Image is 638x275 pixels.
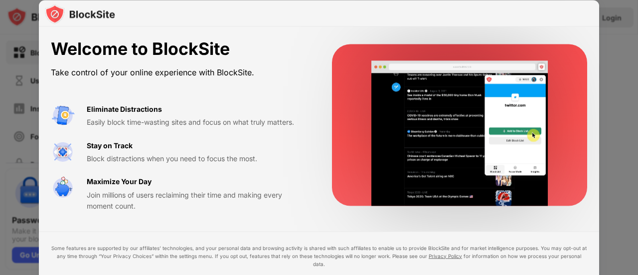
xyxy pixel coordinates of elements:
[87,153,308,164] div: Block distractions when you need to focus the most.
[51,140,75,164] img: value-focus.svg
[87,140,133,151] div: Stay on Track
[51,244,587,268] div: Some features are supported by our affiliates’ technologies, and your personal data and browsing ...
[51,39,308,59] div: Welcome to BlockSite
[429,253,462,259] a: Privacy Policy
[87,189,308,212] div: Join millions of users reclaiming their time and making every moment count.
[87,117,308,128] div: Easily block time-wasting sites and focus on what truly matters.
[51,176,75,200] img: value-safe-time.svg
[87,176,152,187] div: Maximize Your Day
[51,65,308,79] div: Take control of your online experience with BlockSite.
[45,4,115,24] img: logo-blocksite.svg
[87,103,162,114] div: Eliminate Distractions
[51,103,75,127] img: value-avoid-distractions.svg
